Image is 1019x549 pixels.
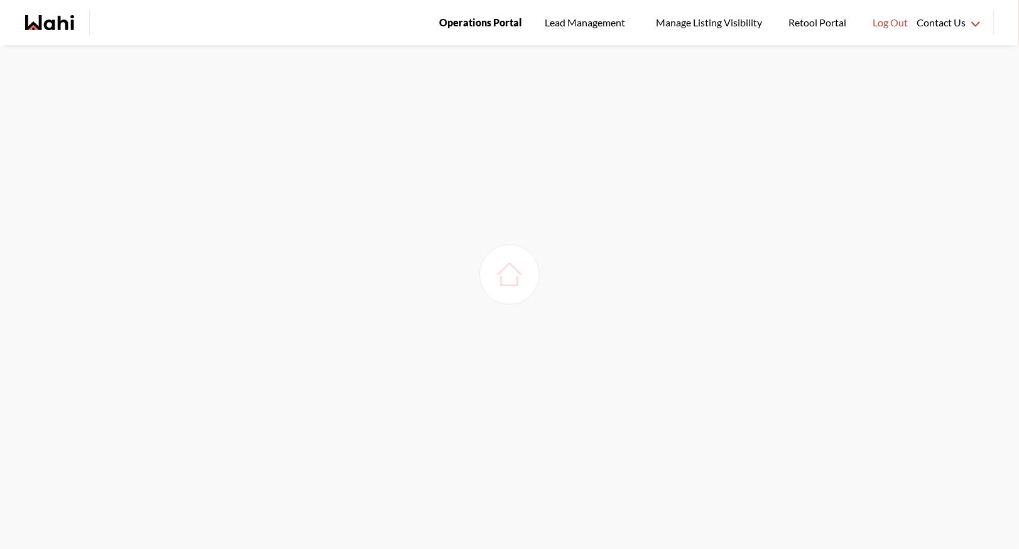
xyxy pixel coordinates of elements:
[25,15,74,30] a: Wahi homepage
[873,14,908,31] span: Log Out
[652,14,766,31] span: Manage Listing Visibility
[788,14,850,31] span: Retool Portal
[439,14,522,31] span: Operations Portal
[492,257,527,292] img: loading house image
[545,14,629,31] span: Lead Management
